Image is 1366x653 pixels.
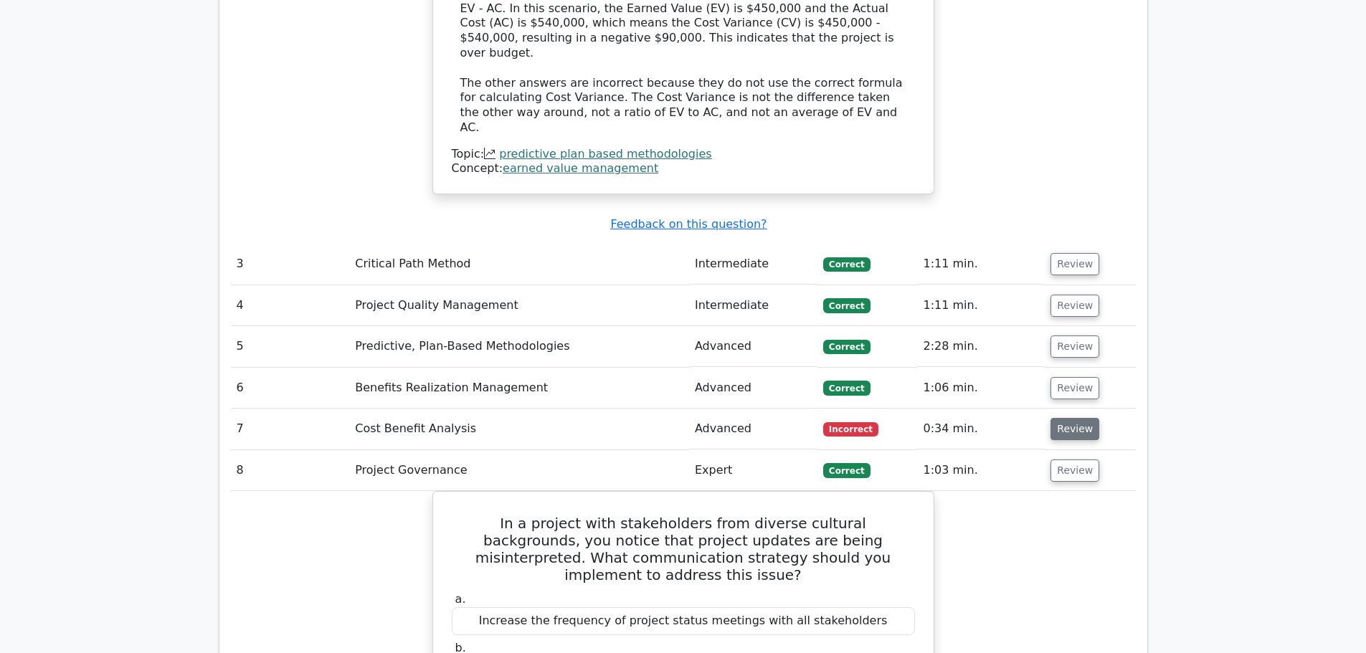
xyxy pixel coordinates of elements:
[499,147,711,161] a: predictive plan based methodologies
[823,422,878,437] span: Incorrect
[231,368,350,409] td: 6
[823,298,870,313] span: Correct
[917,368,1045,409] td: 1:06 min.
[1050,253,1099,275] button: Review
[689,285,817,326] td: Intermediate
[917,244,1045,285] td: 1:11 min.
[452,161,915,176] div: Concept:
[689,244,817,285] td: Intermediate
[231,450,350,491] td: 8
[823,463,870,477] span: Correct
[1050,295,1099,317] button: Review
[231,409,350,449] td: 7
[450,515,916,583] h5: In a project with stakeholders from diverse cultural backgrounds, you notice that project updates...
[689,368,817,409] td: Advanced
[503,161,658,175] a: earned value management
[917,285,1045,326] td: 1:11 min.
[1050,459,1099,482] button: Review
[689,326,817,367] td: Advanced
[917,409,1045,449] td: 0:34 min.
[917,450,1045,491] td: 1:03 min.
[452,147,915,162] div: Topic:
[1050,335,1099,358] button: Review
[823,340,870,354] span: Correct
[349,409,689,449] td: Cost Benefit Analysis
[231,326,350,367] td: 5
[1050,418,1099,440] button: Review
[823,257,870,272] span: Correct
[349,326,689,367] td: Predictive, Plan-Based Methodologies
[349,450,689,491] td: Project Governance
[689,450,817,491] td: Expert
[455,592,466,606] span: a.
[452,607,915,635] div: Increase the frequency of project status meetings with all stakeholders
[1050,377,1099,399] button: Review
[917,326,1045,367] td: 2:28 min.
[610,217,767,231] a: Feedback on this question?
[823,381,870,395] span: Correct
[231,244,350,285] td: 3
[349,285,689,326] td: Project Quality Management
[231,285,350,326] td: 4
[349,244,689,285] td: Critical Path Method
[689,409,817,449] td: Advanced
[349,368,689,409] td: Benefits Realization Management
